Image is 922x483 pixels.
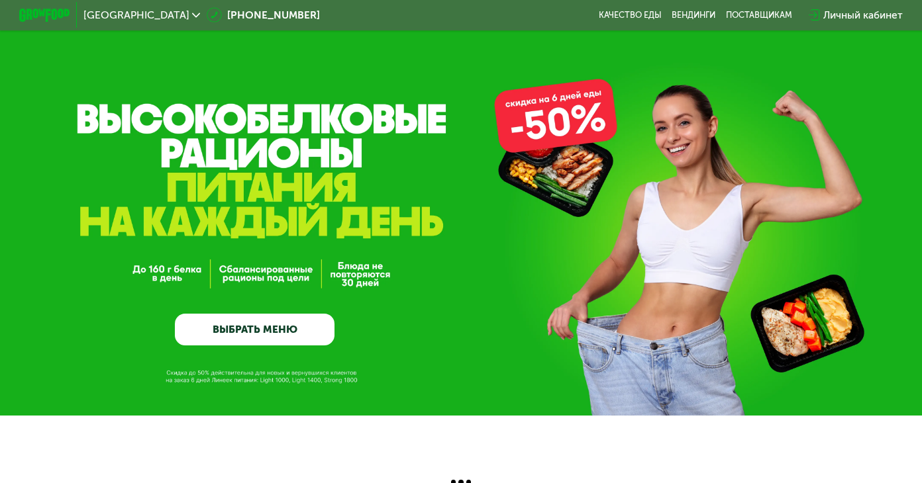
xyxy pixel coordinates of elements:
div: Личный кабинет [823,7,903,22]
a: Вендинги [672,10,715,20]
a: ВЫБРАТЬ МЕНЮ [175,314,334,345]
a: Качество еды [599,10,662,20]
a: [PHONE_NUMBER] [207,7,320,22]
div: поставщикам [726,10,792,20]
span: [GEOGRAPHIC_DATA] [83,10,189,20]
